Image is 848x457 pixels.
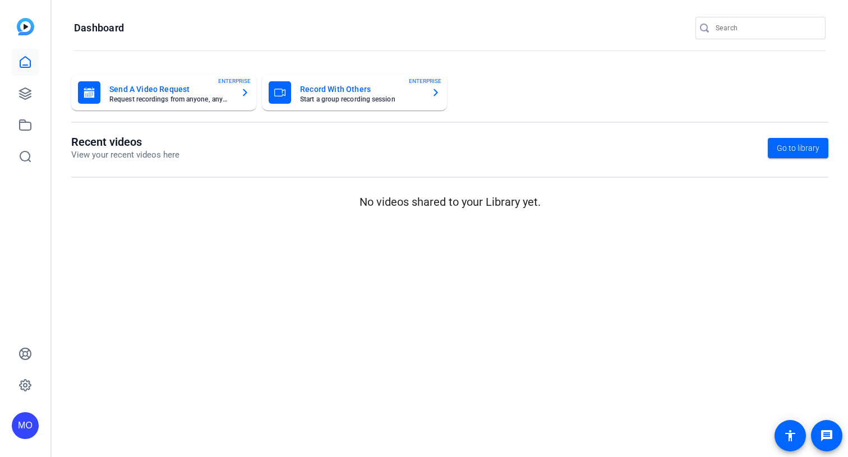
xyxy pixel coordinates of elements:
[716,21,817,35] input: Search
[12,412,39,439] div: MO
[218,77,251,85] span: ENTERPRISE
[300,96,422,103] mat-card-subtitle: Start a group recording session
[820,429,833,442] mat-icon: message
[784,429,797,442] mat-icon: accessibility
[777,142,819,154] span: Go to library
[74,21,124,35] h1: Dashboard
[768,138,828,158] a: Go to library
[109,82,232,96] mat-card-title: Send A Video Request
[17,18,34,35] img: blue-gradient.svg
[300,82,422,96] mat-card-title: Record With Others
[109,96,232,103] mat-card-subtitle: Request recordings from anyone, anywhere
[71,75,256,110] button: Send A Video RequestRequest recordings from anyone, anywhereENTERPRISE
[409,77,441,85] span: ENTERPRISE
[71,149,179,161] p: View your recent videos here
[71,135,179,149] h1: Recent videos
[262,75,447,110] button: Record With OthersStart a group recording sessionENTERPRISE
[71,193,828,210] p: No videos shared to your Library yet.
